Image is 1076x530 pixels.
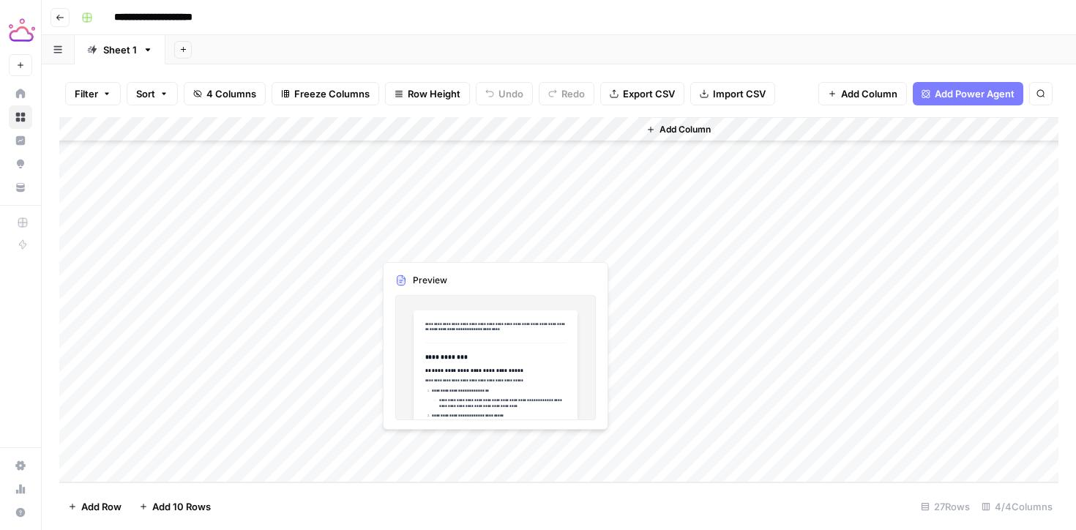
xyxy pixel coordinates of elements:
a: Settings [9,454,32,477]
span: Freeze Columns [294,86,370,101]
div: 27 Rows [915,495,976,518]
button: Add Column [640,120,717,139]
button: 4 Columns [184,82,266,105]
span: Row Height [408,86,460,101]
div: Sheet 1 [103,42,137,57]
button: Import CSV [690,82,775,105]
button: Undo [476,82,533,105]
span: Add Power Agent [935,86,1015,101]
a: Usage [9,477,32,501]
a: Your Data [9,176,32,199]
button: Add Power Agent [913,82,1023,105]
div: 4/4 Columns [976,495,1058,518]
span: Add Column [841,86,897,101]
button: Filter [65,82,121,105]
button: Sort [127,82,178,105]
a: Insights [9,129,32,152]
button: Add 10 Rows [130,495,220,518]
span: 4 Columns [206,86,256,101]
button: Export CSV [600,82,684,105]
button: Redo [539,82,594,105]
a: Browse [9,105,32,129]
button: Workspace: Tactiq [9,12,32,48]
a: Sheet 1 [75,35,165,64]
button: Freeze Columns [272,82,379,105]
a: Home [9,82,32,105]
span: Add Row [81,499,122,514]
span: Filter [75,86,98,101]
span: Export CSV [623,86,675,101]
button: Add Row [59,495,130,518]
span: Redo [561,86,585,101]
button: Row Height [385,82,470,105]
span: Import CSV [713,86,766,101]
button: Add Column [818,82,907,105]
span: Add Column [660,123,711,136]
span: Undo [498,86,523,101]
button: Help + Support [9,501,32,524]
span: Sort [136,86,155,101]
a: Opportunities [9,152,32,176]
span: Add 10 Rows [152,499,211,514]
img: Tactiq Logo [9,17,35,43]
